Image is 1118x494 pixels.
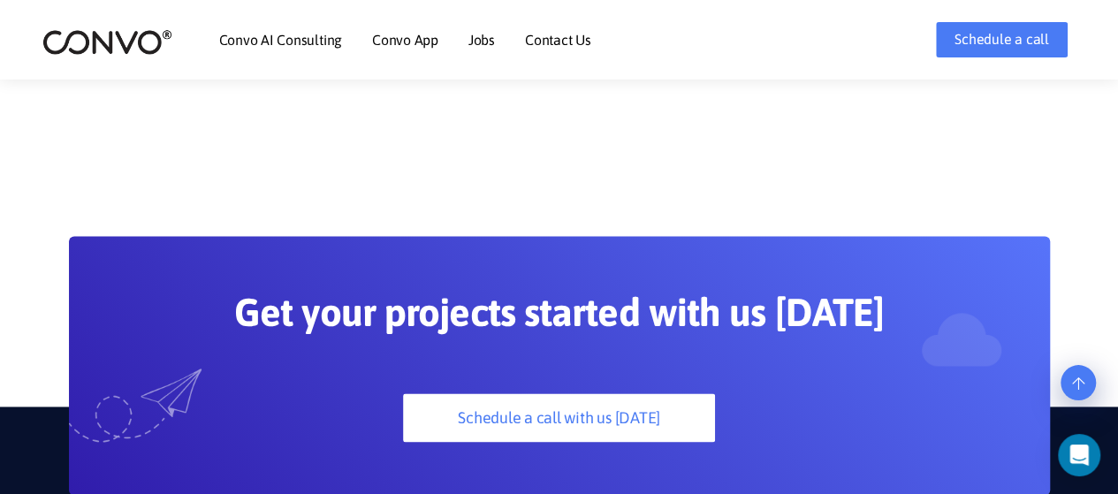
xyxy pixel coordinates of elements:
[468,33,495,47] a: Jobs
[525,33,591,47] a: Contact Us
[403,393,715,442] a: Schedule a call with us [DATE]
[372,33,438,47] a: Convo App
[219,33,342,47] a: Convo AI Consulting
[936,22,1067,57] a: Schedule a call
[42,28,172,56] img: logo_2.png
[153,289,966,349] h2: Get your projects started with us [DATE]
[1058,434,1100,476] div: Open Intercom Messenger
